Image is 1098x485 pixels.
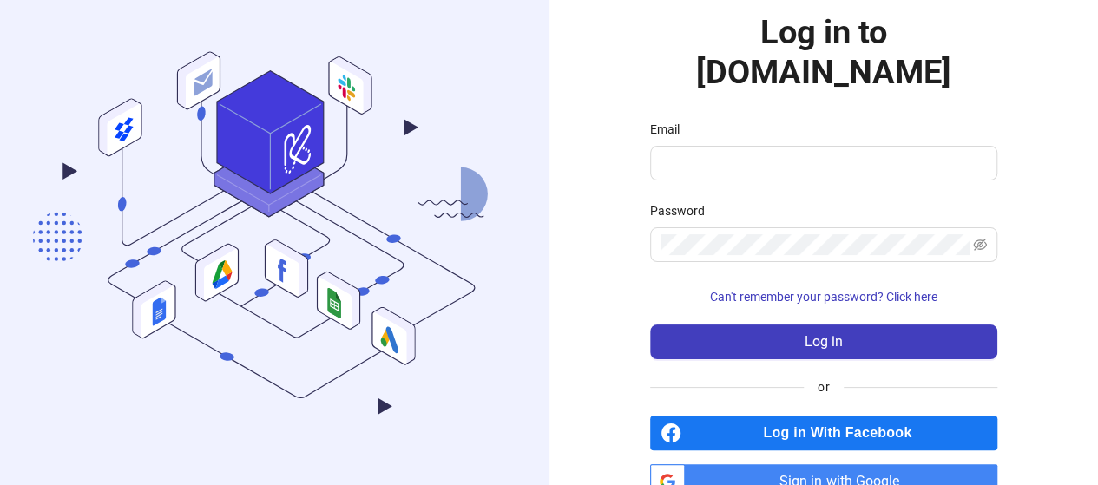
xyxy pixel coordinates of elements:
h1: Log in to [DOMAIN_NAME] [650,12,997,92]
span: Log in [805,334,843,350]
span: or [804,377,843,397]
span: Can't remember your password? Click here [710,290,937,304]
input: Email [661,153,983,174]
label: Password [650,201,716,220]
span: eye-invisible [973,238,987,252]
label: Email [650,120,691,139]
span: Log in With Facebook [688,416,997,450]
a: Can't remember your password? Click here [650,290,997,304]
input: Password [661,234,970,255]
a: Log in With Facebook [650,416,997,450]
button: Can't remember your password? Click here [650,283,997,311]
button: Log in [650,324,997,359]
